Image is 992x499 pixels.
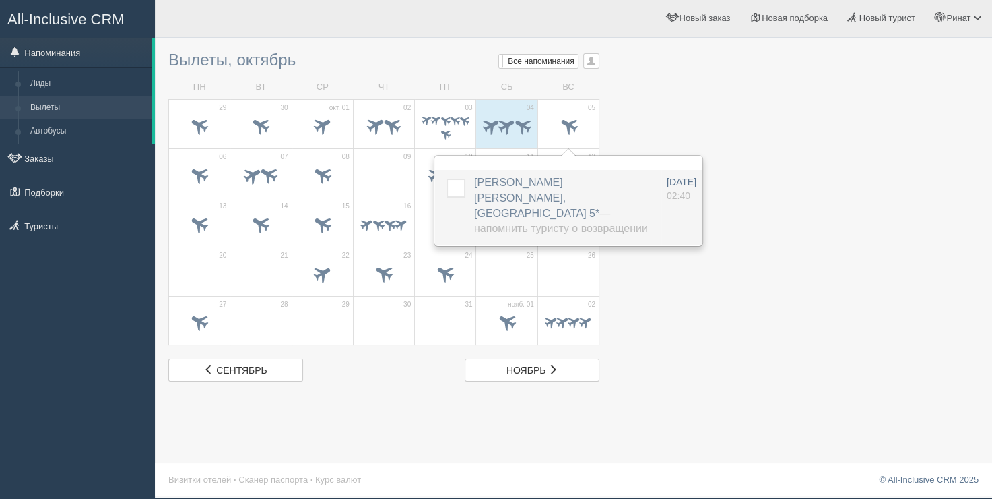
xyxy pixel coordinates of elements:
[879,475,979,485] a: © All-Inclusive CRM 2025
[506,365,546,376] span: ноябрь
[169,76,230,99] td: ПН
[527,251,534,260] span: 25
[762,13,828,23] span: Новая подборка
[946,13,970,23] span: Ринат
[342,202,350,211] span: 15
[537,76,599,99] td: ВС
[465,152,472,162] span: 10
[403,202,411,211] span: 16
[342,300,350,310] span: 29
[476,76,537,99] td: СБ
[588,251,595,260] span: 26
[342,152,350,162] span: 08
[527,152,534,162] span: 11
[588,103,595,113] span: 05
[168,51,599,69] h3: Вылеты, октябрь
[465,359,599,382] a: ноябрь
[667,190,690,201] span: 02:40
[342,251,350,260] span: 22
[219,202,226,211] span: 13
[280,103,288,113] span: 30
[310,475,313,485] span: ·
[238,475,308,485] a: Сканер паспорта
[474,177,648,235] span: [PERSON_NAME] [PERSON_NAME], [GEOGRAPHIC_DATA] 5*
[353,76,414,99] td: ЧТ
[527,103,534,113] span: 04
[234,475,236,485] span: ·
[219,251,226,260] span: 20
[24,119,152,144] a: Автобусы
[292,76,353,99] td: СР
[216,365,267,376] span: сентябрь
[219,103,226,113] span: 29
[219,300,226,310] span: 27
[219,152,226,162] span: 06
[24,71,152,96] a: Лиды
[230,76,292,99] td: ВТ
[7,11,125,28] span: All-Inclusive CRM
[465,300,472,310] span: 31
[280,251,288,260] span: 21
[465,103,472,113] span: 03
[667,175,696,202] a: [DATE] 02:40
[403,251,411,260] span: 23
[168,359,303,382] a: сентябрь
[508,57,574,66] span: Все напоминания
[859,13,915,23] span: Новый турист
[280,152,288,162] span: 07
[588,152,595,162] span: 12
[329,103,350,113] span: окт. 01
[280,300,288,310] span: 28
[403,103,411,113] span: 02
[24,96,152,120] a: Вылеты
[280,202,288,211] span: 14
[403,300,411,310] span: 30
[168,475,231,485] a: Визитки отелей
[588,300,595,310] span: 02
[474,177,648,235] a: [PERSON_NAME] [PERSON_NAME], [GEOGRAPHIC_DATA] 5*— Напомнить туристу о возвращении
[508,300,534,310] span: нояб. 01
[679,13,730,23] span: Новый заказ
[403,152,411,162] span: 09
[415,76,476,99] td: ПТ
[315,475,361,485] a: Курс валют
[465,251,472,260] span: 24
[667,177,696,187] span: [DATE]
